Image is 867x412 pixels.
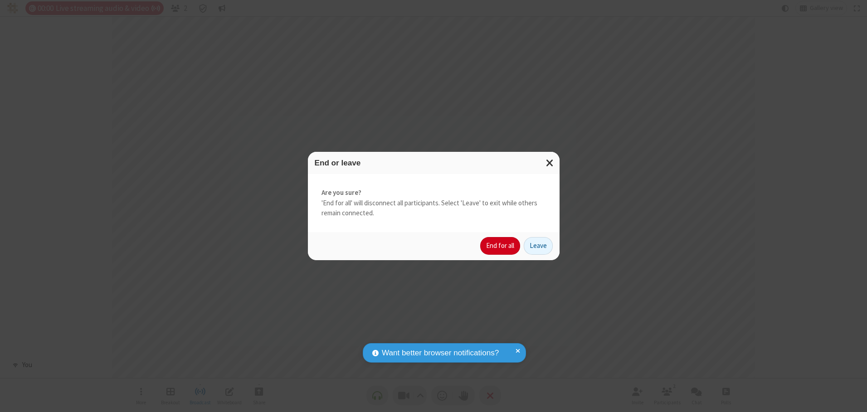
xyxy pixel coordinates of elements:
[480,237,520,255] button: End for all
[308,174,560,232] div: 'End for all' will disconnect all participants. Select 'Leave' to exit while others remain connec...
[315,159,553,167] h3: End or leave
[382,347,499,359] span: Want better browser notifications?
[321,188,546,198] strong: Are you sure?
[524,237,553,255] button: Leave
[541,152,560,174] button: Close modal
